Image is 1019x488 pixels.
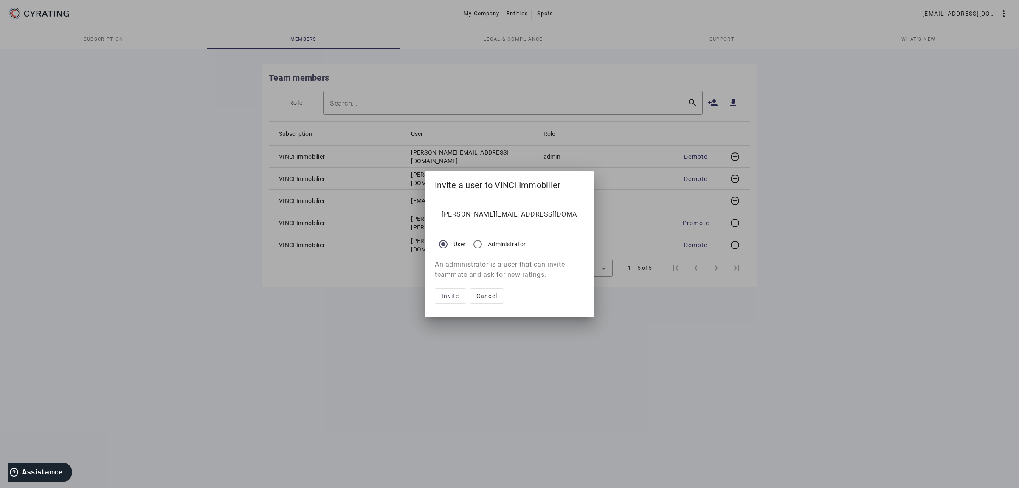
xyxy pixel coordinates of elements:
p: An administrator is a user that can invite teammate and ask for new ratings. [435,260,584,280]
iframe: Ouvre un widget dans lequel vous pouvez trouver plus d’informations [8,463,72,484]
label: Administrator [486,240,526,248]
h2: Invite a user to VINCI Immobilier [425,171,594,196]
button: Cancel [470,288,504,304]
span: Cancel [476,291,498,301]
button: Invite [435,288,466,304]
span: Invite [442,291,459,301]
label: User [452,240,466,248]
input: Add email address [442,209,577,220]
